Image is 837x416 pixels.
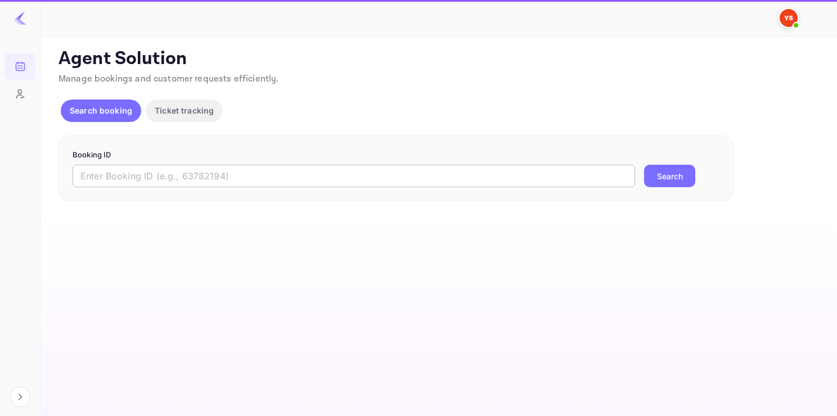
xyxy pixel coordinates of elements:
[70,105,132,116] p: Search booking
[73,150,719,161] p: Booking ID
[155,105,214,116] p: Ticket tracking
[644,165,695,187] button: Search
[4,53,35,79] a: Bookings
[13,11,27,25] img: LiteAPI
[780,9,798,27] img: Yandex Support
[58,73,279,85] span: Manage bookings and customer requests efficiently.
[73,165,635,187] input: Enter Booking ID (e.g., 63782194)
[58,48,817,70] p: Agent Solution
[10,387,30,407] button: Expand navigation
[4,80,35,106] a: Customers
